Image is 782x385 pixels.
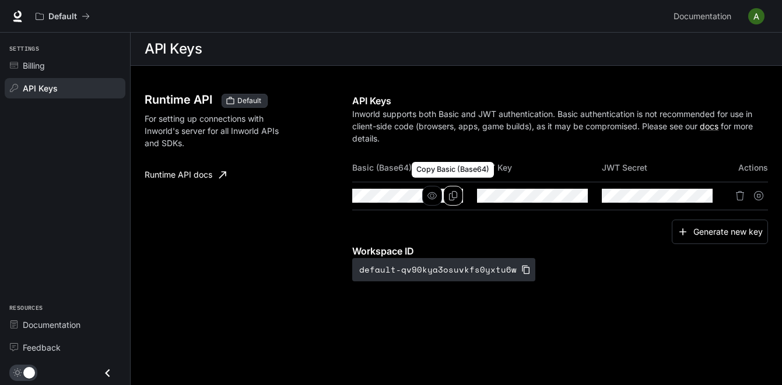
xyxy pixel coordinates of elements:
span: Feedback [23,341,61,354]
div: Copy Basic (Base64) [412,162,494,178]
a: Billing [5,55,125,76]
button: default-qv90kya3osuvkfs0yxtu6w [352,258,535,281]
a: Documentation [5,315,125,335]
th: JWT Key [477,154,602,182]
a: Documentation [669,5,740,28]
span: Dark mode toggle [23,366,35,379]
h3: Runtime API [145,94,212,105]
span: Documentation [674,9,731,24]
a: API Keys [5,78,125,98]
button: Suspend API key [749,186,768,205]
button: All workspaces [30,5,95,28]
th: JWT Secret [602,154,727,182]
a: docs [700,121,718,131]
span: Billing [23,59,45,72]
th: Basic (Base64) [352,154,477,182]
button: Close drawer [94,361,121,385]
p: API Keys [352,94,768,108]
a: Runtime API docs [140,163,231,186]
span: API Keys [23,82,58,94]
button: User avatar [745,5,768,28]
span: Documentation [23,319,80,331]
button: Copy Basic (Base64) [443,186,463,206]
img: User avatar [748,8,765,24]
a: Feedback [5,337,125,358]
p: Inworld supports both Basic and JWT authentication. Basic authentication is not recommended for u... [352,108,768,144]
p: For setting up connections with Inworld's server for all Inworld APIs and SDKs. [145,112,293,149]
h1: API Keys [145,37,202,61]
p: Workspace ID [352,244,768,258]
button: Delete API key [731,186,749,205]
p: Default [48,12,77,22]
div: These keys will apply to your current workspace only [222,94,268,108]
span: Default [233,96,266,106]
button: Generate new key [672,220,768,245]
th: Actions [727,154,768,182]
